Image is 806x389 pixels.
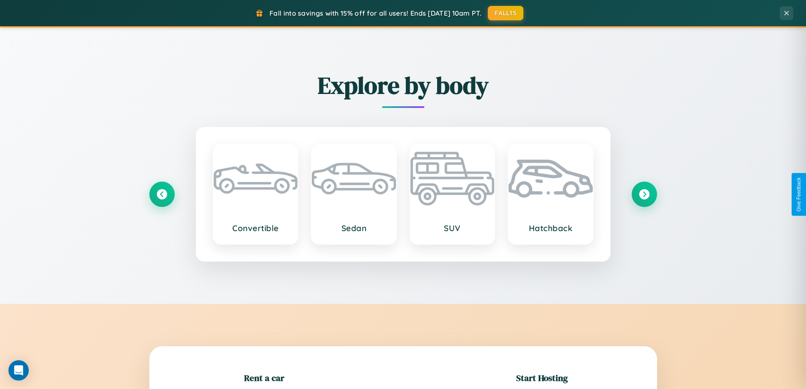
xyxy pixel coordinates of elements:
[516,372,568,384] h2: Start Hosting
[244,372,284,384] h2: Rent a car
[796,177,802,212] div: Give Feedback
[320,223,388,233] h3: Sedan
[8,360,29,381] div: Open Intercom Messenger
[488,6,523,20] button: FALL15
[419,223,486,233] h3: SUV
[149,69,657,102] h2: Explore by body
[222,223,289,233] h3: Convertible
[270,9,481,17] span: Fall into savings with 15% off for all users! Ends [DATE] 10am PT.
[517,223,584,233] h3: Hatchback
